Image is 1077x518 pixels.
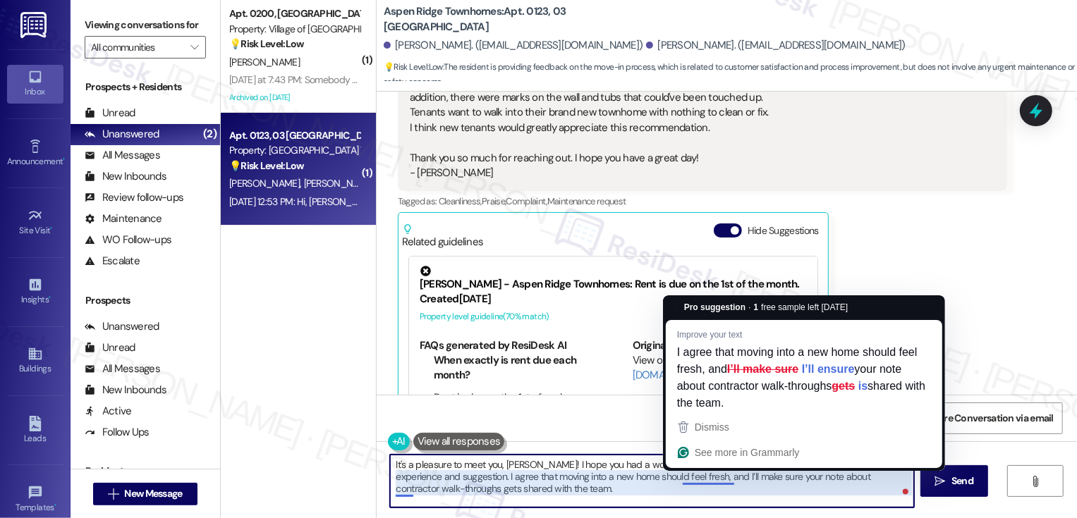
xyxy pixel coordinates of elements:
[91,36,183,58] input: All communities
[229,6,360,21] div: Apt. 0200, [GEOGRAPHIC_DATA]
[7,342,63,380] a: Buildings
[384,60,1077,90] span: : The resident is providing feedback on the move-in process, which is related to customer satisfa...
[633,353,785,382] a: [URL][DOMAIN_NAME]…
[85,404,132,419] div: Active
[85,319,159,334] div: Unanswered
[420,292,807,307] div: Created [DATE]
[482,195,506,207] span: Praise ,
[85,425,150,440] div: Follow Ups
[920,465,989,497] button: Send
[229,128,360,143] div: Apt. 0123, 03 [GEOGRAPHIC_DATA]
[200,123,220,145] div: (2)
[402,223,484,249] div: Related guidelines
[71,293,220,308] div: Prospects
[85,211,162,226] div: Maintenance
[20,12,49,38] img: ResiDesk Logo
[85,190,183,205] div: Review follow-ups
[420,309,807,324] div: Property level guideline ( 70 % match)
[229,159,304,172] strong: 💡 Risk Level: Low
[547,195,626,207] span: Maintenance request
[439,195,482,207] span: Cleanliness ,
[63,154,65,164] span: •
[7,273,63,311] a: Insights •
[434,353,594,383] li: When exactly is rent due each month?
[51,223,53,233] span: •
[85,148,160,163] div: All Messages
[384,4,666,35] b: Aspen Ridge Townhomes: Apt. 0123, 03 [GEOGRAPHIC_DATA]
[85,106,135,121] div: Unread
[7,412,63,450] a: Leads
[384,61,443,73] strong: 💡 Risk Level: Low
[919,402,1063,434] button: Share Conversation via email
[646,38,906,53] div: [PERSON_NAME]. ([EMAIL_ADDRESS][DOMAIN_NAME])
[229,22,360,37] div: Property: Village of [GEOGRAPHIC_DATA]
[85,254,140,269] div: Escalate
[108,488,118,500] i: 
[229,177,304,190] span: [PERSON_NAME]
[434,390,594,421] li: Rent is due on the 1st of each month.
[71,464,220,479] div: Residents
[229,143,360,158] div: Property: [GEOGRAPHIC_DATA] Townhomes
[633,338,716,352] b: Original Guideline
[85,169,166,184] div: New Inbounds
[928,411,1054,426] span: Share Conversation via email
[748,223,819,238] label: Hide Suggestions
[85,127,159,142] div: Unanswered
[633,353,807,383] div: View original document here
[93,483,197,505] button: New Message
[85,383,166,397] div: New Inbounds
[85,233,171,247] div: WO Follow-ups
[228,89,361,106] div: Archived on [DATE]
[384,38,643,53] div: [PERSON_NAME]. ([EMAIL_ADDRESS][DOMAIN_NAME])
[54,500,56,510] span: •
[7,65,63,103] a: Inbox
[71,80,220,94] div: Prospects + Residents
[420,266,807,292] div: [PERSON_NAME] - Aspen Ridge Townhomes: Rent is due on the 1st of the month.
[124,486,182,501] span: New Message
[935,476,946,487] i: 
[85,340,135,355] div: Unread
[398,191,1007,211] div: Tagged as:
[190,42,198,53] i: 
[951,474,973,488] span: Send
[229,37,304,50] strong: 💡 Risk Level: Low
[85,14,206,36] label: Viewing conversations for
[85,362,160,376] div: All Messages
[410,30,985,180] div: Hi, [PERSON_NAME]! I'm not sure if you consider this part of the move-in process, but I highly re...
[229,56,300,68] span: [PERSON_NAME]
[420,338,566,352] b: FAQs generated by ResiDesk AI
[1030,476,1041,487] i: 
[506,195,547,207] span: Complaint ,
[303,177,374,190] span: [PERSON_NAME]
[49,292,51,302] span: •
[7,204,63,242] a: Site Visit •
[390,455,914,507] textarea: To enrich screen reader interactions, please activate Accessibility in Grammarly extension settings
